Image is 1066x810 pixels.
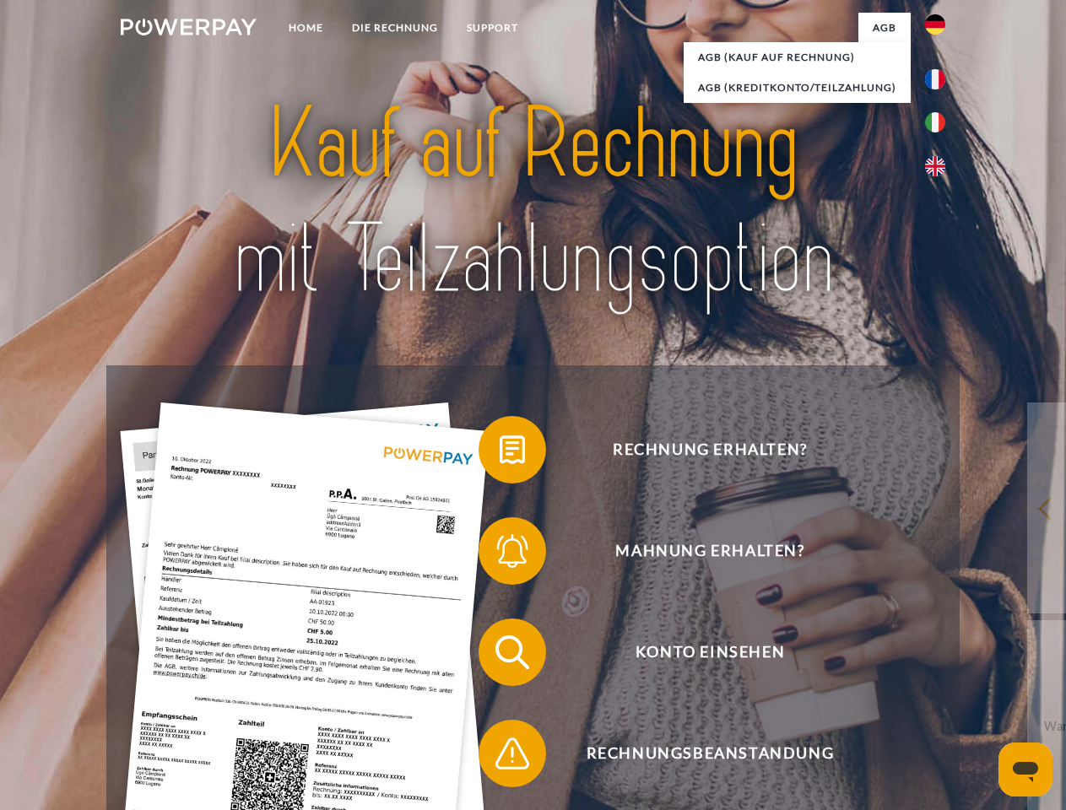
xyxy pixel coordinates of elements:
button: Konto einsehen [479,618,917,686]
span: Konto einsehen [503,618,917,686]
span: Rechnungsbeanstandung [503,720,917,787]
img: de [925,14,945,35]
span: Mahnung erhalten? [503,517,917,585]
img: qb_bell.svg [491,530,533,572]
a: DIE RECHNUNG [338,13,452,43]
img: fr [925,69,945,89]
button: Rechnungsbeanstandung [479,720,917,787]
img: qb_warning.svg [491,732,533,775]
img: title-powerpay_de.svg [161,81,905,323]
img: en [925,156,945,176]
a: AGB (Kauf auf Rechnung) [684,42,911,73]
a: AGB (Kreditkonto/Teilzahlung) [684,73,911,103]
a: SUPPORT [452,13,533,43]
img: qb_bill.svg [491,429,533,471]
button: Mahnung erhalten? [479,517,917,585]
iframe: Schaltfläche zum Öffnen des Messaging-Fensters [998,742,1052,796]
button: Rechnung erhalten? [479,416,917,483]
img: qb_search.svg [491,631,533,673]
img: it [925,112,945,132]
img: logo-powerpay-white.svg [121,19,257,35]
a: Home [274,13,338,43]
span: Rechnung erhalten? [503,416,917,483]
a: agb [858,13,911,43]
